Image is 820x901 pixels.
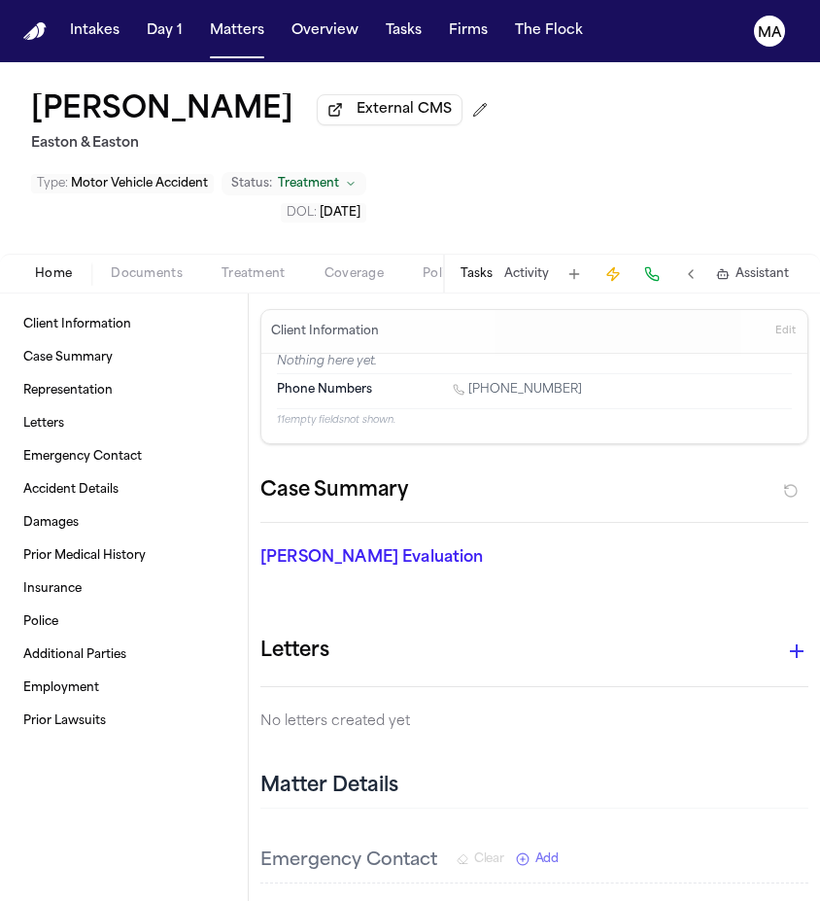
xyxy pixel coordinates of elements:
span: Home [35,266,72,282]
span: Clear [474,851,504,867]
button: Edit matter name [31,93,293,128]
button: Day 1 [139,14,190,49]
span: Representation [23,383,113,399]
button: Matters [202,14,272,49]
a: Call 1 (909) 762-9030 [453,382,582,398]
button: Overview [284,14,366,49]
span: Employment [23,680,99,696]
button: Clear Emergency Contact [457,851,504,867]
button: Edit [769,316,802,347]
p: Nothing here yet. [277,354,792,373]
a: Insurance [16,573,232,605]
span: Case Summary [23,350,113,365]
img: Finch Logo [23,22,47,41]
span: Client Information [23,317,131,332]
button: Tasks [461,266,493,282]
p: 11 empty fields not shown. [277,413,792,428]
span: Motor Vehicle Accident [71,178,208,190]
text: MA [758,26,782,40]
span: Prior Lawsuits [23,713,106,729]
span: Phone Numbers [277,382,372,398]
span: Status: [231,176,272,191]
button: Change status from Treatment [222,172,366,195]
span: Assistant [735,266,789,282]
span: Police [423,266,460,282]
span: Edit [775,325,796,338]
span: Prior Medical History [23,548,146,564]
button: Add New [516,851,559,867]
span: Documents [111,266,183,282]
h2: Matter Details [260,773,398,800]
button: Add Task [561,260,588,288]
h2: Easton & Easton [31,132,495,156]
span: Treatment [222,266,286,282]
button: Tasks [378,14,429,49]
h2: Case Summary [260,475,408,506]
button: Firms [441,14,495,49]
a: Damages [16,507,232,538]
a: Prior Lawsuits [16,706,232,737]
span: Emergency Contact [23,449,142,465]
a: Emergency Contact [16,441,232,472]
h3: Emergency Contact [260,848,437,875]
button: Edit Type: Motor Vehicle Accident [31,174,214,193]
span: Letters [23,416,64,432]
span: Damages [23,515,79,531]
a: Prior Medical History [16,540,232,572]
span: Insurance [23,581,82,597]
a: Letters [16,408,232,439]
a: Case Summary [16,342,232,373]
a: Accident Details [16,474,232,505]
span: Type : [37,178,68,190]
span: DOL : [287,207,317,219]
button: Assistant [716,266,789,282]
p: No letters created yet [260,710,808,734]
a: Employment [16,673,232,704]
h1: Letters [260,636,329,667]
span: Additional Parties [23,647,126,663]
a: Client Information [16,309,232,340]
p: [PERSON_NAME] Evaluation [260,546,808,570]
button: Edit DOL: 2025-06-20 [281,203,366,223]
span: [DATE] [320,207,360,219]
h3: Client Information [267,324,383,339]
button: The Flock [507,14,591,49]
span: Coverage [325,266,384,282]
span: Treatment [278,176,339,191]
span: External CMS [357,100,452,120]
a: Representation [16,375,232,406]
a: Home [23,22,47,41]
span: Add [535,851,559,867]
span: Police [23,614,58,630]
button: External CMS [317,94,462,125]
span: Accident Details [23,482,119,498]
button: Intakes [62,14,127,49]
h1: [PERSON_NAME] [31,93,293,128]
button: Create Immediate Task [599,260,627,288]
a: Police [16,606,232,638]
button: Make a Call [638,260,666,288]
button: Activity [504,266,549,282]
a: Additional Parties [16,640,232,671]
